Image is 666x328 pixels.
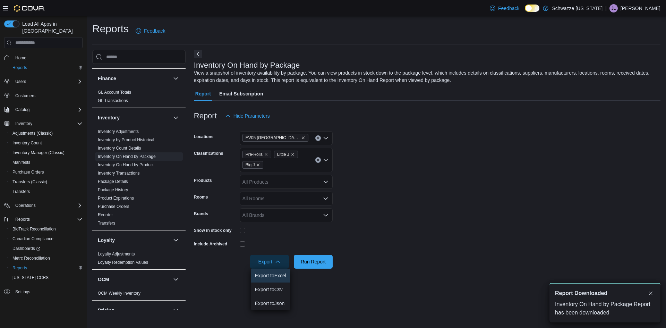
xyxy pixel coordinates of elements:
button: Clear input [315,157,321,163]
div: Notification [555,289,655,297]
span: Catalog [12,106,83,114]
a: Inventory Manager (Classic) [10,149,67,157]
nav: Complex example [4,50,83,315]
button: OCM [98,276,170,283]
button: Customers [1,91,85,101]
div: Finance [92,88,186,108]
button: Loyalty [172,236,180,244]
span: Catalog [15,107,29,112]
span: Feedback [498,5,519,12]
h3: Pricing [98,307,114,314]
div: View a snapshot of inventory availability by package. You can view products in stock down to the ... [194,69,657,84]
span: Settings [12,287,83,296]
button: Reports [7,263,85,273]
button: Dismiss toast [647,289,655,297]
button: Users [12,77,29,86]
span: Pre-Rolls [242,151,271,158]
button: Loyalty [98,237,170,244]
span: Purchase Orders [10,168,83,176]
button: Inventory [98,114,170,121]
img: Cova [14,5,45,12]
button: Inventory [172,113,180,122]
h3: OCM [98,276,109,283]
p: Schwazze [US_STATE] [552,4,603,12]
button: Purchase Orders [7,167,85,177]
p: | [605,4,607,12]
button: Export toCsv [251,283,290,296]
a: Package History [98,187,128,192]
span: JL [612,4,616,12]
button: Transfers (Classic) [7,177,85,187]
a: Settings [12,288,33,296]
span: Home [15,55,26,61]
a: Transfers [10,187,33,196]
span: Inventory Count [12,140,42,146]
button: Next [194,50,202,58]
button: Run Report [294,255,333,269]
div: Inventory [92,127,186,230]
button: Hide Parameters [222,109,273,123]
button: Clear input [315,135,321,141]
button: Remove Little J from selection in this group [291,152,295,157]
span: Reports [15,217,30,222]
span: Big J [246,161,255,168]
a: Inventory On Hand by Product [98,162,154,167]
span: Canadian Compliance [10,235,83,243]
span: Transfers (Classic) [10,178,83,186]
button: Canadian Compliance [7,234,85,244]
span: EV05 [GEOGRAPHIC_DATA] [246,134,300,141]
button: Export toJson [251,296,290,310]
button: Users [1,77,85,86]
span: Inventory by Product Historical [98,137,154,143]
span: Export to Excel [255,273,286,278]
span: Big J [242,161,264,169]
span: Metrc Reconciliation [12,255,50,261]
a: Reports [10,264,30,272]
button: Manifests [7,158,85,167]
span: Reports [12,65,27,70]
span: Load All Apps in [GEOGRAPHIC_DATA] [19,20,83,34]
button: Reports [1,215,85,224]
label: Show in stock only [194,228,232,233]
a: Loyalty Redemption Values [98,260,148,265]
a: [US_STATE] CCRS [10,274,51,282]
button: Operations [12,201,39,210]
a: GL Transactions [98,98,128,103]
a: Home [12,54,29,62]
a: Feedback [487,1,522,15]
a: GL Account Totals [98,90,131,95]
a: Feedback [133,24,168,38]
span: Little J [274,151,298,158]
h3: Inventory [98,114,120,121]
span: Transfers [98,220,115,226]
span: Users [12,77,83,86]
span: Customers [12,91,83,100]
button: Settings [1,287,85,297]
a: OCM Weekly Inventory [98,291,140,296]
button: Open list of options [323,135,328,141]
a: Manifests [10,158,33,167]
span: Pre-Rolls [246,151,263,158]
button: Finance [172,74,180,83]
span: Manifests [12,160,30,165]
a: Purchase Orders [98,204,129,209]
span: Inventory [12,119,83,128]
a: Inventory by Product Historical [98,137,154,142]
span: Customers [15,93,35,99]
span: BioTrack Reconciliation [10,225,83,233]
label: Products [194,178,212,183]
span: Inventory Manager (Classic) [12,150,65,155]
h1: Reports [92,22,129,36]
span: Operations [12,201,83,210]
a: Reports [10,64,30,72]
span: Dashboards [12,246,40,251]
span: Hide Parameters [233,112,270,119]
span: Inventory Count [10,139,83,147]
a: Dashboards [10,244,43,253]
button: Inventory [12,119,35,128]
span: BioTrack Reconciliation [12,226,56,232]
span: OCM Weekly Inventory [98,291,140,296]
span: Home [12,53,83,62]
a: Adjustments (Classic) [10,129,55,137]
